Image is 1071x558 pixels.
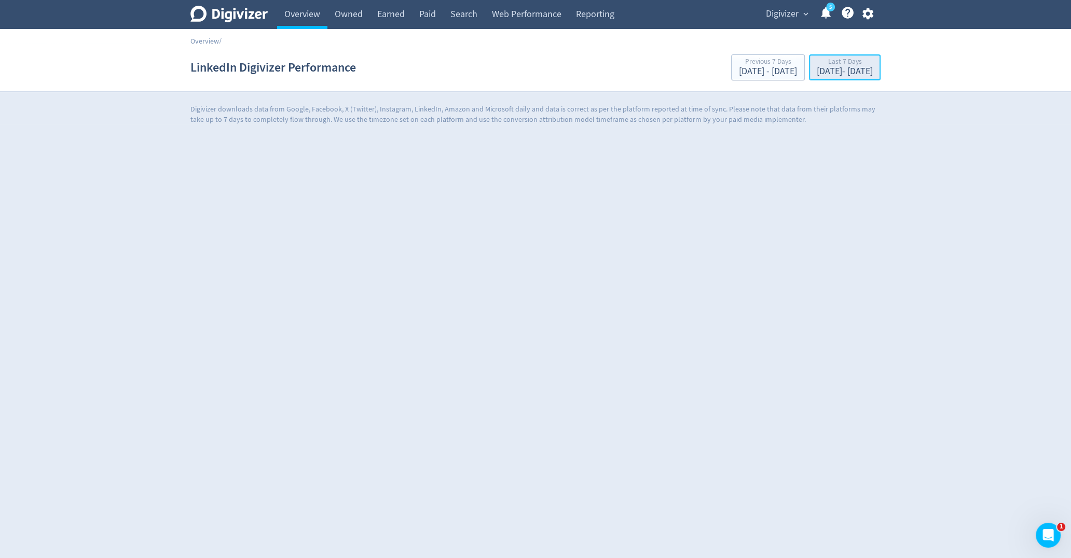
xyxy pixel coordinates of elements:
[190,51,356,84] h1: LinkedIn Digivizer Performance
[826,3,835,11] a: 5
[219,36,222,46] span: /
[801,9,811,19] span: expand_more
[739,67,797,76] div: [DATE] - [DATE]
[731,54,805,80] button: Previous 7 Days[DATE] - [DATE]
[817,67,873,76] div: [DATE] - [DATE]
[190,36,219,46] a: Overview
[739,58,797,67] div: Previous 7 Days
[817,58,873,67] div: Last 7 Days
[809,54,881,80] button: Last 7 Days[DATE]- [DATE]
[190,104,881,124] p: Digivizer downloads data from Google, Facebook, X (Twitter), Instagram, LinkedIn, Amazon and Micr...
[1036,523,1061,548] iframe: Intercom live chat
[766,6,799,22] span: Digivizer
[762,6,811,22] button: Digivizer
[829,4,832,11] text: 5
[1057,523,1065,531] span: 1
